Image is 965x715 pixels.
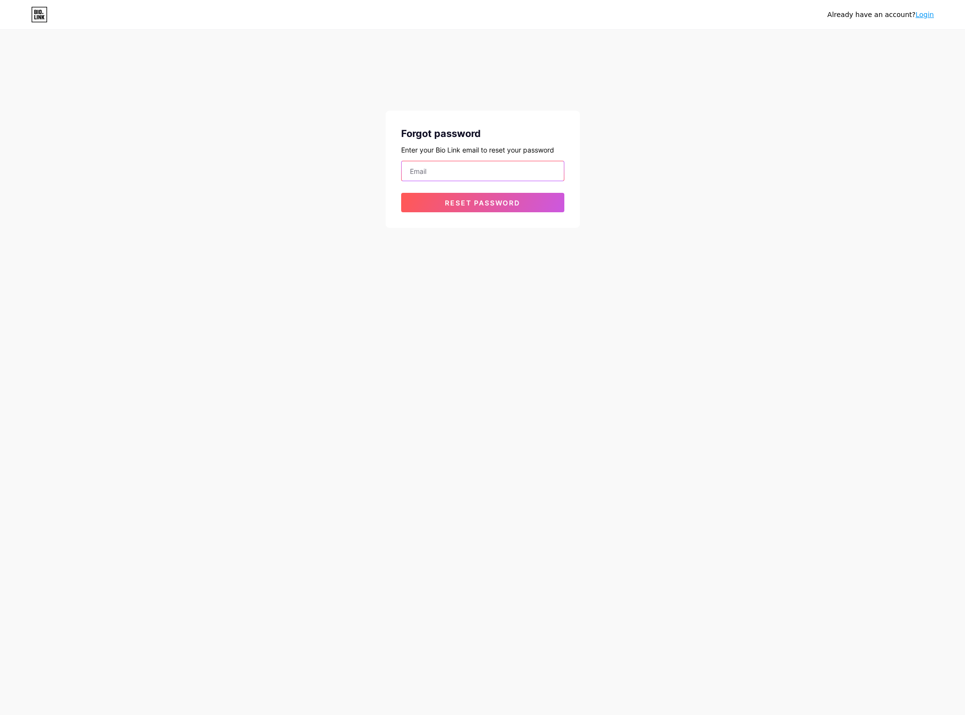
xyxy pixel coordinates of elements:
[402,161,564,181] input: Email
[401,145,564,155] div: Enter your Bio Link email to reset your password
[401,126,564,141] div: Forgot password
[445,199,520,207] span: Reset password
[828,10,934,20] div: Already have an account?
[401,193,564,212] button: Reset password
[915,11,934,18] a: Login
